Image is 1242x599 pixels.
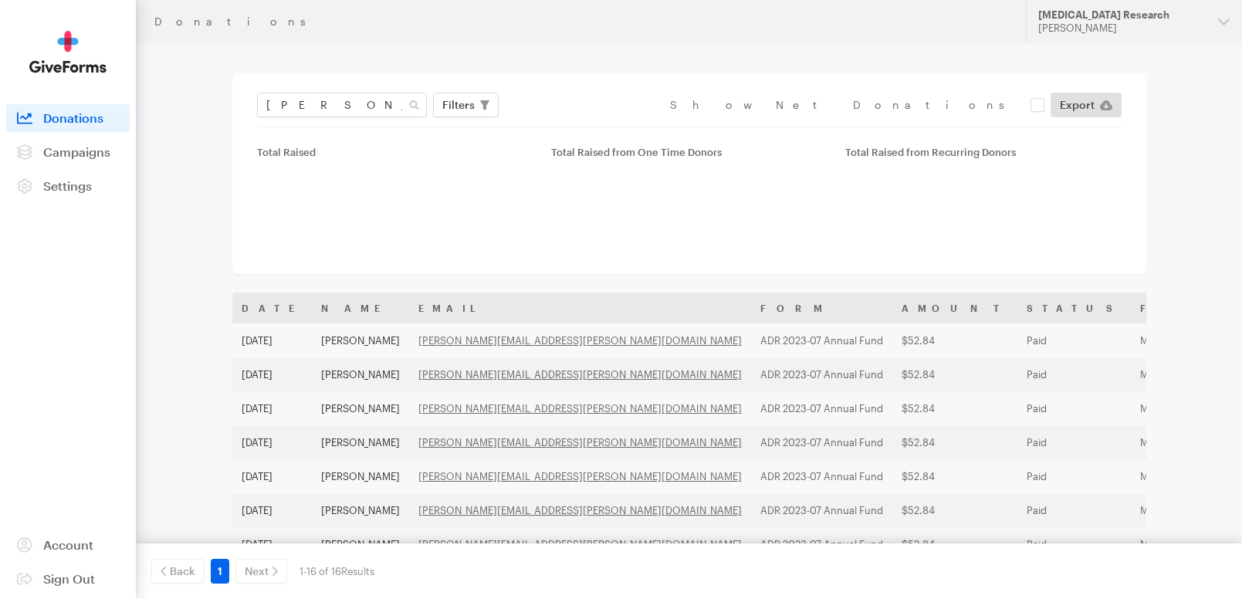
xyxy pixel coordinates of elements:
[1060,96,1095,114] span: Export
[409,293,751,323] th: Email
[1038,22,1206,35] div: [PERSON_NAME]
[6,104,130,132] a: Donations
[312,459,409,493] td: [PERSON_NAME]
[892,459,1017,493] td: $52.84
[43,144,110,159] span: Campaigns
[892,493,1017,527] td: $52.84
[845,146,1121,158] div: Total Raised from Recurring Donors
[892,391,1017,425] td: $52.84
[232,293,312,323] th: Date
[312,527,409,561] td: [PERSON_NAME]
[442,96,475,114] span: Filters
[418,470,742,482] a: [PERSON_NAME][EMAIL_ADDRESS][PERSON_NAME][DOMAIN_NAME]
[300,559,374,584] div: 1-16 of 16
[43,110,103,125] span: Donations
[751,527,892,561] td: ADR 2023-07 Annual Fund
[1017,323,1131,357] td: Paid
[6,531,130,559] a: Account
[232,425,312,459] td: [DATE]
[892,357,1017,391] td: $52.84
[1017,493,1131,527] td: Paid
[6,138,130,166] a: Campaigns
[312,293,409,323] th: Name
[751,391,892,425] td: ADR 2023-07 Annual Fund
[232,493,312,527] td: [DATE]
[6,565,130,593] a: Sign Out
[892,425,1017,459] td: $52.84
[43,537,93,552] span: Account
[1017,391,1131,425] td: Paid
[312,425,409,459] td: [PERSON_NAME]
[257,93,427,117] input: Search Name & Email
[892,527,1017,561] td: $52.84
[418,334,742,347] a: [PERSON_NAME][EMAIL_ADDRESS][PERSON_NAME][DOMAIN_NAME]
[312,357,409,391] td: [PERSON_NAME]
[341,565,374,577] span: Results
[312,493,409,527] td: [PERSON_NAME]
[1017,357,1131,391] td: Paid
[1017,459,1131,493] td: Paid
[43,178,92,193] span: Settings
[1051,93,1122,117] a: Export
[418,504,742,516] a: [PERSON_NAME][EMAIL_ADDRESS][PERSON_NAME][DOMAIN_NAME]
[312,391,409,425] td: [PERSON_NAME]
[232,357,312,391] td: [DATE]
[892,293,1017,323] th: Amount
[433,93,499,117] button: Filters
[418,402,742,415] a: [PERSON_NAME][EMAIL_ADDRESS][PERSON_NAME][DOMAIN_NAME]
[1017,425,1131,459] td: Paid
[232,459,312,493] td: [DATE]
[751,493,892,527] td: ADR 2023-07 Annual Fund
[312,323,409,357] td: [PERSON_NAME]
[232,527,312,561] td: [DATE]
[551,146,827,158] div: Total Raised from One Time Donors
[1038,8,1206,22] div: [MEDICAL_DATA] Research
[29,31,107,73] img: GiveForms
[751,425,892,459] td: ADR 2023-07 Annual Fund
[892,323,1017,357] td: $52.84
[1017,293,1131,323] th: Status
[232,391,312,425] td: [DATE]
[751,293,892,323] th: Form
[232,323,312,357] td: [DATE]
[418,538,742,550] a: [PERSON_NAME][EMAIL_ADDRESS][PERSON_NAME][DOMAIN_NAME]
[418,368,742,381] a: [PERSON_NAME][EMAIL_ADDRESS][PERSON_NAME][DOMAIN_NAME]
[257,146,533,158] div: Total Raised
[751,323,892,357] td: ADR 2023-07 Annual Fund
[751,357,892,391] td: ADR 2023-07 Annual Fund
[43,571,95,586] span: Sign Out
[418,436,742,448] a: [PERSON_NAME][EMAIL_ADDRESS][PERSON_NAME][DOMAIN_NAME]
[751,459,892,493] td: ADR 2023-07 Annual Fund
[1017,527,1131,561] td: Paid
[6,172,130,200] a: Settings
